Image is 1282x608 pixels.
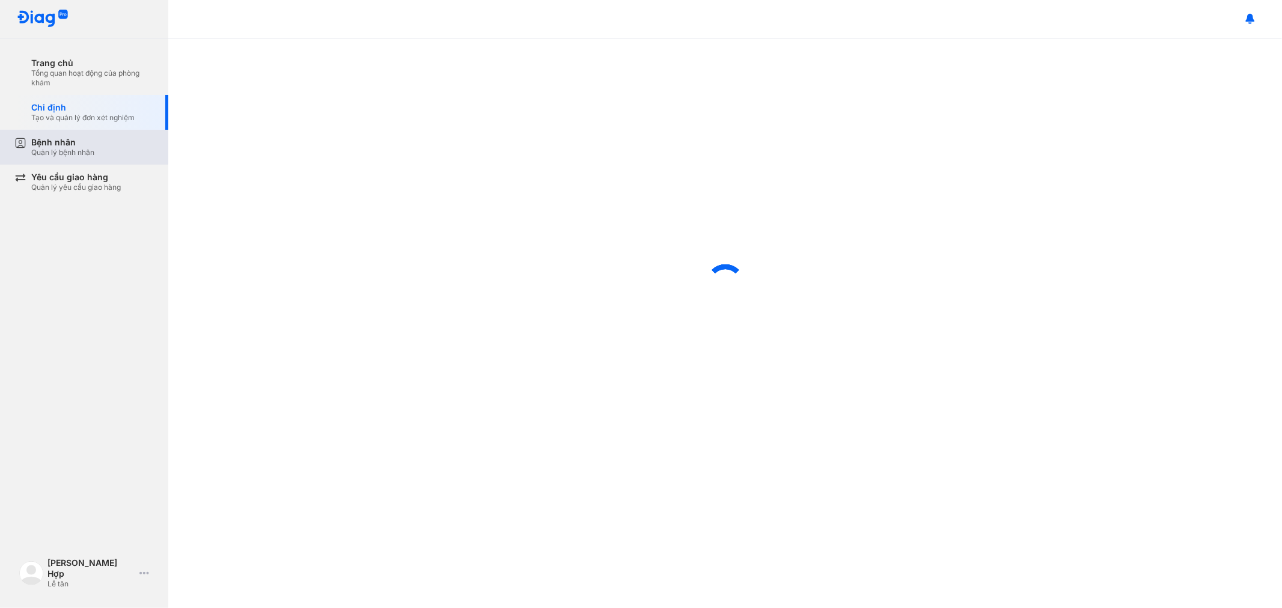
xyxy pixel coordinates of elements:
[31,183,121,192] div: Quản lý yêu cầu giao hàng
[31,68,154,88] div: Tổng quan hoạt động của phòng khám
[31,58,154,68] div: Trang chủ
[31,148,94,157] div: Quản lý bệnh nhân
[31,172,121,183] div: Yêu cầu giao hàng
[31,102,135,113] div: Chỉ định
[47,558,135,579] div: [PERSON_NAME] Hợp
[47,579,135,589] div: Lễ tân
[31,137,94,148] div: Bệnh nhân
[31,113,135,123] div: Tạo và quản lý đơn xét nghiệm
[19,561,43,585] img: logo
[17,10,69,28] img: logo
